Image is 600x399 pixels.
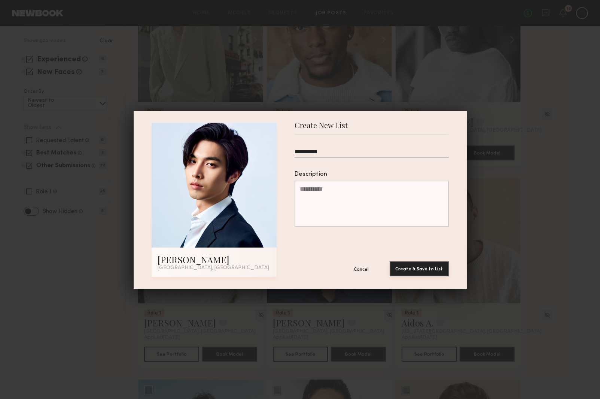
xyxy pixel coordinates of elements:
[295,123,348,134] span: Create New List
[158,266,271,271] div: [GEOGRAPHIC_DATA], [GEOGRAPHIC_DATA]
[390,261,449,276] button: Create & Save to List
[158,254,271,266] div: [PERSON_NAME]
[295,171,449,178] div: Description
[339,262,384,277] button: Cancel
[295,181,449,227] textarea: Description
